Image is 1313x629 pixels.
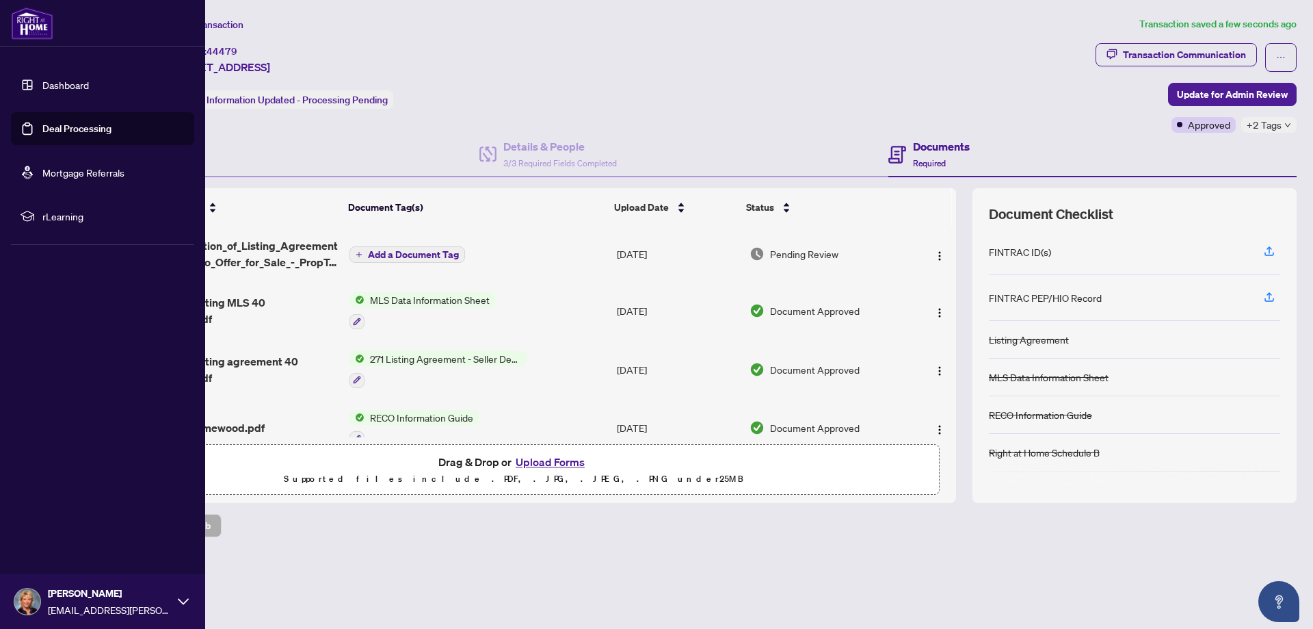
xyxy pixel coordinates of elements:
[207,45,237,57] span: 44479
[343,188,609,227] th: Document Tag(s)
[989,445,1100,460] div: Right at Home Schedule B
[349,351,527,388] button: Status Icon271 Listing Agreement - Seller Designated Representation Agreement Authority to Offer ...
[170,59,270,75] span: [STREET_ADDRESS]
[135,353,338,386] span: Form 271 - Listing agreement 40 Homewood.pdf
[1247,117,1282,133] span: +2 Tags
[929,359,951,381] button: Logo
[512,453,589,471] button: Upload Forms
[750,362,765,377] img: Document Status
[349,410,479,447] button: Status IconRECO Information Guide
[503,138,617,155] h4: Details & People
[170,90,393,109] div: Status:
[48,602,171,617] span: [EMAIL_ADDRESS][PERSON_NAME][DOMAIN_NAME]
[170,18,243,31] span: View Transaction
[1096,43,1257,66] button: Transaction Communication
[611,227,744,281] td: [DATE]
[349,292,364,307] img: Status Icon
[349,246,465,263] button: Add a Document Tag
[989,205,1113,224] span: Document Checklist
[1276,53,1286,62] span: ellipsis
[989,370,1109,385] div: MLS Data Information Sheet
[609,188,741,227] th: Upload Date
[913,158,946,168] span: Required
[129,188,343,227] th: (10) File Name
[934,307,945,318] img: Logo
[503,158,617,168] span: 3/3 Required Fields Completed
[135,238,338,270] span: 242_Cancellation_of_Listing_Agreement_-_Authority_to_Offer_for_Sale_-_PropTx-[PERSON_NAME] 5.pdf
[989,332,1069,347] div: Listing Agreement
[929,417,951,439] button: Logo
[349,292,495,329] button: Status IconMLS Data Information Sheet
[1139,16,1297,32] article: Transaction saved a few seconds ago
[135,294,338,327] span: Form 291 - Listing MLS 40 Homewood.pdf
[42,79,89,91] a: Dashboard
[929,300,951,322] button: Logo
[207,94,388,106] span: Information Updated - Processing Pending
[741,188,905,227] th: Status
[14,589,40,615] img: Profile Icon
[770,362,860,377] span: Document Approved
[989,407,1092,422] div: RECO Information Guide
[1168,83,1297,106] button: Update for Admin Review
[11,7,53,40] img: logo
[770,246,838,261] span: Pending Review
[96,471,931,487] p: Supported files include .PDF, .JPG, .JPEG, .PNG under 25 MB
[614,200,669,215] span: Upload Date
[934,424,945,435] img: Logo
[368,250,459,259] span: Add a Document Tag
[989,244,1051,259] div: FINTRAC ID(s)
[1188,117,1230,132] span: Approved
[364,410,479,425] span: RECO Information Guide
[364,292,495,307] span: MLS Data Information Sheet
[929,243,951,265] button: Logo
[750,246,765,261] img: Document Status
[1123,44,1246,66] div: Transaction Communication
[1177,84,1288,105] span: Update for Admin Review
[611,399,744,458] td: [DATE]
[42,166,124,179] a: Mortgage Referrals
[611,281,744,340] td: [DATE]
[356,251,362,258] span: plus
[770,420,860,435] span: Document Approved
[934,365,945,376] img: Logo
[349,351,364,366] img: Status Icon
[88,445,939,496] span: Drag & Drop orUpload FormsSupported files include .PDF, .JPG, .JPEG, .PNG under25MB
[1284,122,1291,129] span: down
[750,303,765,318] img: Document Status
[750,420,765,435] img: Document Status
[913,138,970,155] h4: Documents
[349,410,364,425] img: Status Icon
[42,123,111,135] a: Deal Processing
[1258,581,1299,622] button: Open asap
[770,303,860,318] span: Document Approved
[934,251,945,261] img: Logo
[364,351,527,366] span: 271 Listing Agreement - Seller Designated Representation Agreement Authority to Offer for Sale
[48,586,171,601] span: [PERSON_NAME]
[989,290,1102,305] div: FINTRAC PEP/HIO Record
[611,340,744,399] td: [DATE]
[438,453,589,471] span: Drag & Drop or
[42,209,185,224] span: rLearning
[746,200,774,215] span: Status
